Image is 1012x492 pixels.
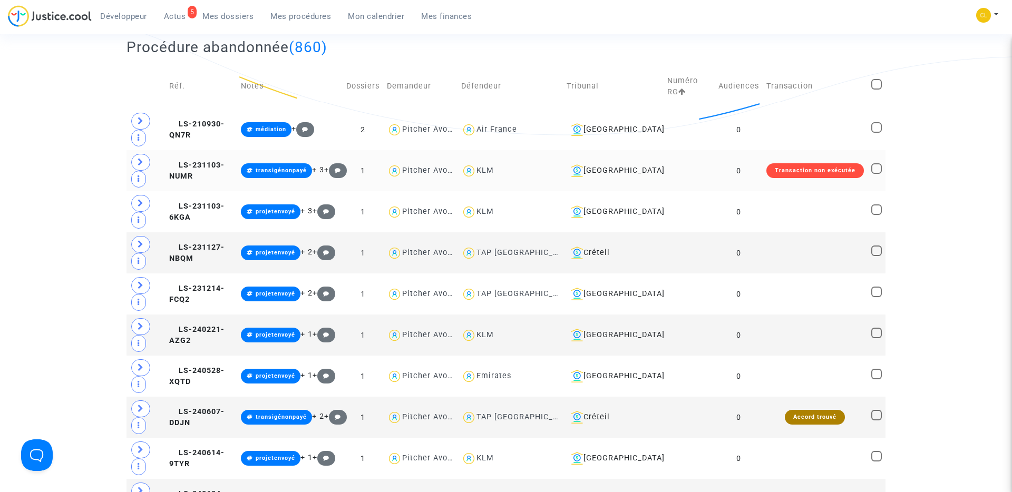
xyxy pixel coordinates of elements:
td: 1 [343,150,383,191]
td: Réf. [166,64,237,109]
span: Mes finances [421,12,472,21]
img: icon-user.svg [387,410,402,425]
img: icon-user.svg [461,328,476,343]
img: icon-user.svg [461,204,476,220]
span: Développeur [100,12,147,21]
img: icon-user.svg [461,451,476,466]
td: 1 [343,438,383,479]
span: transigénonpayé [256,414,307,420]
span: projetenvoyé [256,290,295,297]
div: TAP [GEOGRAPHIC_DATA] [476,412,576,421]
img: icon-user.svg [387,122,402,137]
span: + [313,453,335,462]
img: icon-user.svg [461,163,476,179]
td: 0 [715,232,763,273]
td: 0 [715,356,763,397]
span: LS-231103-NUMR [169,161,225,181]
span: + [313,289,335,298]
div: KLM [476,454,494,463]
span: + [313,248,335,257]
img: icon-banque.svg [571,164,583,177]
div: Pitcher Avocat [402,125,460,134]
div: 5 [188,6,197,18]
div: [GEOGRAPHIC_DATA] [567,452,660,465]
span: transigénonpayé [256,167,307,174]
span: LS-210930-QN7R [169,120,225,140]
span: LS-231214-FCQ2 [169,284,225,304]
img: icon-user.svg [387,451,402,466]
td: 0 [715,397,763,438]
div: Pitcher Avocat [402,454,460,463]
td: 0 [715,438,763,479]
img: icon-user.svg [387,245,402,261]
span: Mes dossiers [202,12,254,21]
span: Actus [164,12,186,21]
img: icon-user.svg [387,163,402,179]
div: Pitcher Avocat [402,207,460,216]
div: Air France [476,125,517,134]
td: 1 [343,356,383,397]
td: Demandeur [383,64,458,109]
div: [GEOGRAPHIC_DATA] [567,164,660,177]
span: + 2 [300,248,313,257]
td: Défendeur [458,64,563,109]
iframe: Help Scout Beacon - Open [21,439,53,471]
img: icon-user.svg [461,245,476,261]
span: Mon calendrier [348,12,404,21]
img: icon-user.svg [461,410,476,425]
img: icon-user.svg [461,287,476,302]
td: Numéro RG [664,64,714,109]
span: + 3 [300,206,313,215]
div: KLM [476,207,494,216]
div: Transaction non exécutée [766,163,864,178]
span: + [324,165,347,174]
span: projetenvoyé [256,455,295,461]
img: icon-user.svg [387,204,402,220]
img: icon-banque.svg [571,247,583,259]
img: icon-user.svg [387,287,402,302]
img: jc-logo.svg [8,5,92,27]
span: médiation [256,126,286,133]
span: + 3 [312,165,324,174]
div: KLM [476,330,494,339]
div: [GEOGRAPHIC_DATA] [567,123,660,136]
img: icon-user.svg [461,369,476,384]
div: [GEOGRAPHIC_DATA] [567,288,660,300]
span: LS-240528-XQTD [169,366,225,387]
span: (860) [289,38,327,56]
a: Mes finances [413,8,480,24]
span: + 2 [300,289,313,298]
span: LS-240614-9TYR [169,448,225,469]
img: icon-banque.svg [571,288,583,300]
div: Pitcher Avocat [402,371,460,380]
span: projetenvoyé [256,249,295,256]
div: Pitcher Avocat [402,330,460,339]
div: Pitcher Avocat [402,166,460,175]
td: Tribunal [563,64,664,109]
a: Mes procédures [262,8,339,24]
div: Pitcher Avocat [402,412,460,421]
span: + [313,206,335,215]
img: icon-user.svg [461,122,476,137]
img: icon-banque.svg [571,370,583,382]
td: 1 [343,314,383,356]
span: + [324,412,347,421]
div: Pitcher Avocat [402,289,460,298]
span: + 1 [300,330,313,339]
a: Développeur [92,8,155,24]
img: icon-user.svg [387,369,402,384]
td: Transaction [763,64,868,109]
span: LS-240607-DDJN [169,407,225,428]
div: TAP [GEOGRAPHIC_DATA] [476,289,576,298]
td: 0 [715,109,763,150]
span: + [291,124,314,133]
div: TAP [GEOGRAPHIC_DATA] [476,248,576,257]
td: 2 [343,109,383,150]
td: 1 [343,273,383,314]
div: [GEOGRAPHIC_DATA] [567,370,660,382]
a: Mon calendrier [339,8,413,24]
td: 0 [715,314,763,356]
td: 0 [715,273,763,314]
img: icon-banque.svg [571,123,583,136]
img: icon-banque.svg [571,205,583,218]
